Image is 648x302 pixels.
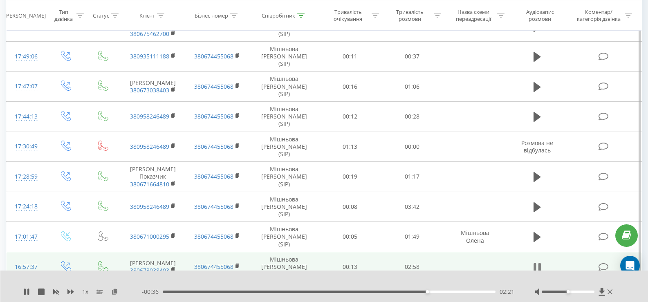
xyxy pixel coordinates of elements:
[319,72,381,102] td: 00:16
[500,288,514,296] span: 02:21
[262,12,295,19] div: Співробітник
[130,143,169,150] a: 380958246489
[249,222,319,252] td: Мішньова [PERSON_NAME] (SIP)
[194,203,233,210] a: 380674455068
[249,102,319,132] td: Мішньова [PERSON_NAME] (SIP)
[319,252,381,282] td: 00:13
[130,30,169,38] a: 380675462700
[443,222,507,252] td: Мішньова Олена
[15,259,38,275] div: 16:57:37
[194,172,233,180] a: 380674455068
[319,192,381,222] td: 00:08
[194,52,233,60] a: 380674455068
[249,162,319,192] td: Мішньова [PERSON_NAME] (SIP)
[15,49,38,65] div: 17:49:06
[121,162,185,192] td: [PERSON_NAME] Показчик
[249,252,319,282] td: Мішньова [PERSON_NAME] (SIP)
[381,102,443,132] td: 00:28
[93,12,109,19] div: Статус
[326,9,370,22] div: Тривалість очікування
[194,233,233,240] a: 380674455068
[319,132,381,162] td: 01:13
[515,9,565,22] div: Аудіозапис розмови
[249,41,319,72] td: Мішньова [PERSON_NAME] (SIP)
[381,252,443,282] td: 02:58
[15,199,38,215] div: 17:24:18
[130,266,169,274] a: 380673038403
[130,112,169,120] a: 380958246489
[381,192,443,222] td: 03:42
[121,72,185,102] td: [PERSON_NAME]
[15,229,38,245] div: 17:01:47
[142,288,163,296] span: - 00:36
[249,192,319,222] td: Мішньова [PERSON_NAME] (SIP)
[130,86,169,94] a: 380673038403
[53,9,74,22] div: Тип дзвінка
[194,83,233,90] a: 380674455068
[319,162,381,192] td: 00:19
[249,132,319,162] td: Мішньова [PERSON_NAME] (SIP)
[130,52,169,60] a: 380935111188
[575,9,623,22] div: Коментар/категорія дзвінка
[15,139,38,154] div: 17:30:49
[381,162,443,192] td: 01:17
[194,143,233,150] a: 380674455068
[195,12,228,19] div: Бізнес номер
[388,9,432,22] div: Тривалість розмови
[194,112,233,120] a: 380674455068
[15,109,38,125] div: 17:44:13
[319,102,381,132] td: 00:12
[4,12,46,19] div: [PERSON_NAME]
[451,9,495,22] div: Назва схеми переадресації
[381,41,443,72] td: 00:37
[620,256,640,275] div: Open Intercom Messenger
[319,222,381,252] td: 00:05
[15,78,38,94] div: 17:47:07
[381,222,443,252] td: 01:49
[130,233,169,240] a: 380671000295
[381,72,443,102] td: 01:06
[15,169,38,185] div: 17:28:59
[130,180,169,188] a: 380671664810
[130,203,169,210] a: 380958246489
[82,288,88,296] span: 1 x
[426,290,429,293] div: Accessibility label
[566,290,570,293] div: Accessibility label
[194,263,233,271] a: 380674455068
[121,252,185,282] td: [PERSON_NAME]
[381,132,443,162] td: 00:00
[249,72,319,102] td: Мішньова [PERSON_NAME] (SIP)
[319,41,381,72] td: 00:11
[139,12,155,19] div: Клієнт
[521,139,553,154] span: Розмова не відбулась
